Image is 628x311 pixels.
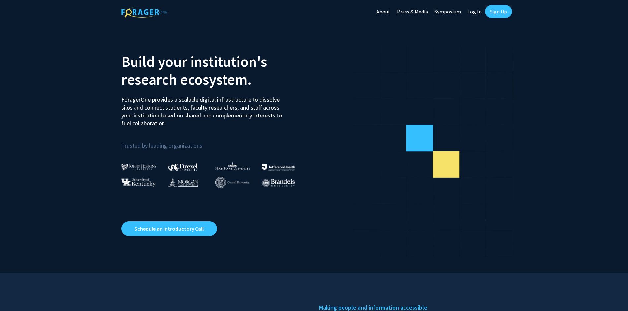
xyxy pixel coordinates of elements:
img: Morgan State University [168,178,198,187]
img: Thomas Jefferson University [262,164,295,170]
a: Opens in a new tab [121,221,217,236]
img: Johns Hopkins University [121,164,156,170]
p: ForagerOne provides a scalable digital infrastructure to dissolve silos and connect students, fac... [121,91,287,127]
h2: Build your institution's research ecosystem. [121,53,309,88]
img: Brandeis University [262,179,295,187]
img: Drexel University [168,163,198,171]
a: Sign Up [485,5,512,18]
img: High Point University [215,162,250,170]
img: University of Kentucky [121,178,156,187]
img: ForagerOne Logo [121,6,167,18]
p: Trusted by leading organizations [121,133,309,151]
img: Cornell University [215,177,250,188]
